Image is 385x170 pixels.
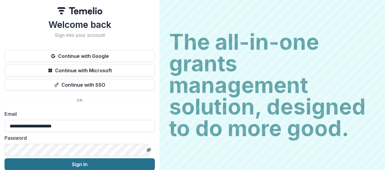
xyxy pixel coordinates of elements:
button: Continue with Microsoft [5,64,155,76]
button: Toggle password visibility [144,145,154,155]
button: Continue with Google [5,50,155,62]
label: Email [5,110,151,118]
label: Password [5,134,151,142]
button: Continue with SSO [5,79,155,91]
h1: Welcome back [5,19,155,30]
img: Temelio [57,7,102,14]
h2: Sign into your account [5,32,155,38]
